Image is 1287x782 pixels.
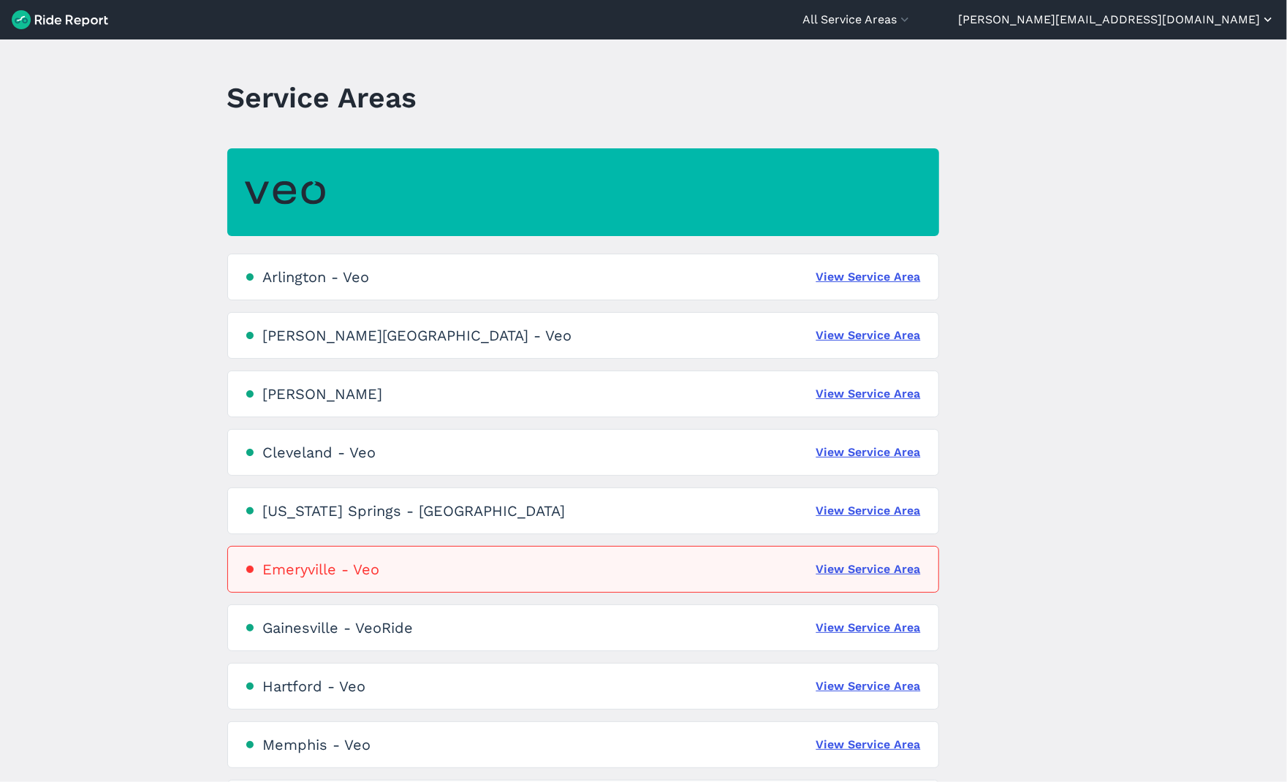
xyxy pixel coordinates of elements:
div: [PERSON_NAME] [263,385,383,403]
a: View Service Area [816,677,921,695]
a: View Service Area [816,327,921,344]
div: [PERSON_NAME][GEOGRAPHIC_DATA] - Veo [263,327,572,344]
a: View Service Area [816,619,921,637]
a: View Service Area [816,502,921,520]
a: View Service Area [816,385,921,403]
div: Hartford - Veo [263,677,366,695]
a: View Service Area [816,444,921,461]
img: Veo [245,172,325,213]
div: [US_STATE] Springs - [GEOGRAPHIC_DATA] [263,502,566,520]
button: All Service Areas [802,11,912,29]
img: Ride Report [12,10,108,29]
h1: Service Areas [227,77,417,118]
div: Emeryville - Veo [263,561,380,578]
button: [PERSON_NAME][EMAIL_ADDRESS][DOMAIN_NAME] [958,11,1275,29]
a: View Service Area [816,736,921,753]
div: Cleveland - Veo [263,444,376,461]
div: Memphis - Veo [263,736,371,753]
div: Gainesville - VeoRide [263,619,414,637]
a: View Service Area [816,561,921,578]
a: View Service Area [816,268,921,286]
div: Arlington - Veo [263,268,370,286]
